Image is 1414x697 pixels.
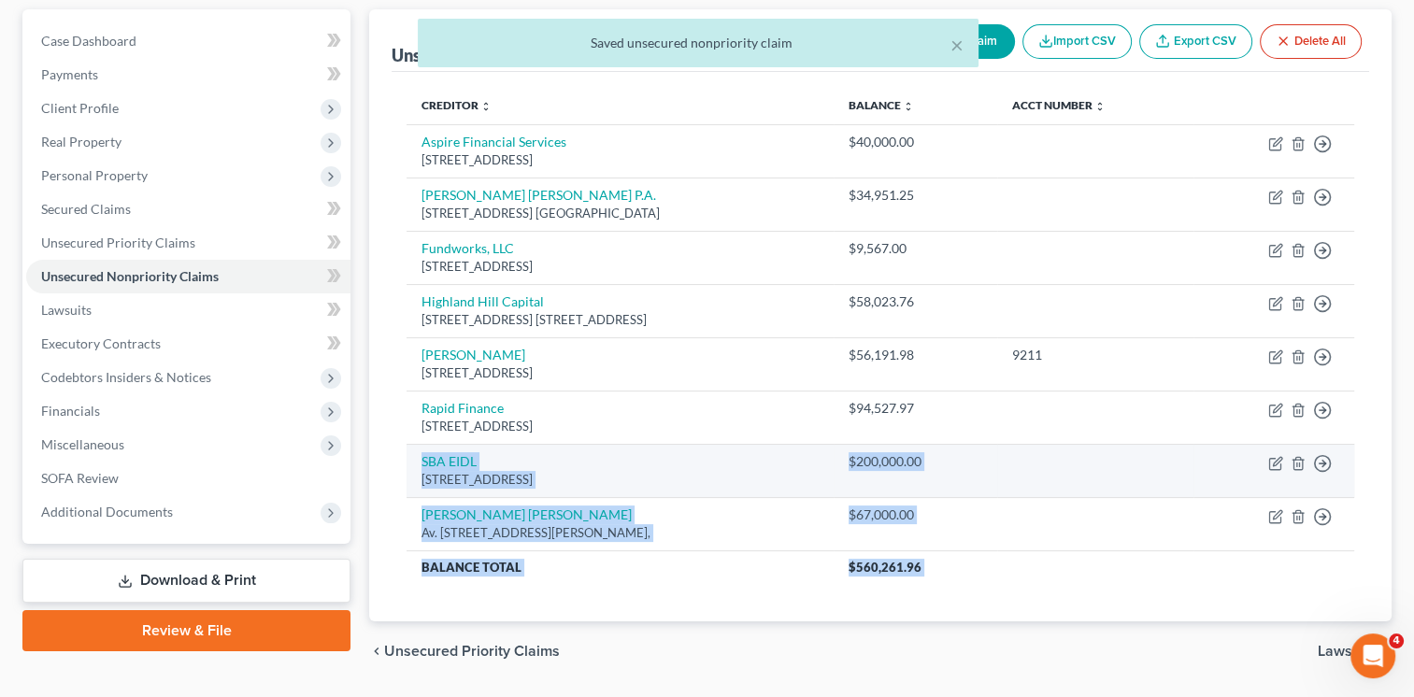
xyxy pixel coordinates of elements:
[421,471,819,489] div: [STREET_ADDRESS]
[849,133,982,151] div: $40,000.00
[26,462,350,495] a: SOFA Review
[41,504,173,519] span: Additional Documents
[421,134,566,149] a: Aspire Financial Services
[421,418,819,435] div: [STREET_ADDRESS]
[22,610,350,651] a: Review & File
[1012,346,1178,364] div: 9211
[849,98,914,112] a: Balance unfold_more
[384,644,560,659] span: Unsecured Priority Claims
[41,268,219,284] span: Unsecured Nonpriority Claims
[1389,633,1404,648] span: 4
[849,239,982,258] div: $9,567.00
[433,34,964,52] div: Saved unsecured nonpriority claim
[22,559,350,603] a: Download & Print
[950,34,964,56] button: ×
[26,327,350,361] a: Executory Contracts
[421,151,819,169] div: [STREET_ADDRESS]
[41,134,121,149] span: Real Property
[849,292,982,311] div: $58,023.76
[421,453,477,469] a: SBA EIDL
[421,524,819,542] div: Av. [STREET_ADDRESS][PERSON_NAME],
[41,335,161,351] span: Executory Contracts
[903,101,914,112] i: unfold_more
[421,258,819,276] div: [STREET_ADDRESS]
[421,187,656,203] a: [PERSON_NAME] [PERSON_NAME] P.A.
[26,260,350,293] a: Unsecured Nonpriority Claims
[421,400,504,416] a: Rapid Finance
[421,506,632,522] a: [PERSON_NAME] [PERSON_NAME]
[421,364,819,382] div: [STREET_ADDRESS]
[849,452,982,471] div: $200,000.00
[421,240,514,256] a: Fundworks, LLC
[421,98,492,112] a: Creditor unfold_more
[849,560,921,575] span: $560,261.96
[369,644,384,659] i: chevron_left
[41,167,148,183] span: Personal Property
[480,101,492,112] i: unfold_more
[41,100,119,116] span: Client Profile
[849,399,982,418] div: $94,527.97
[369,644,560,659] button: chevron_left Unsecured Priority Claims
[849,186,982,205] div: $34,951.25
[421,347,525,363] a: [PERSON_NAME]
[849,505,982,524] div: $67,000.00
[849,346,982,364] div: $56,191.98
[41,66,98,82] span: Payments
[41,403,100,419] span: Financials
[26,293,350,327] a: Lawsuits
[1318,644,1392,659] button: Lawsuits chevron_right
[41,436,124,452] span: Miscellaneous
[41,201,131,217] span: Secured Claims
[421,205,819,222] div: [STREET_ADDRESS] [GEOGRAPHIC_DATA]
[1350,633,1395,678] iframe: Intercom live chat
[1094,101,1106,112] i: unfold_more
[1012,98,1106,112] a: Acct Number unfold_more
[41,302,92,318] span: Lawsuits
[407,550,834,584] th: Balance Total
[41,235,195,250] span: Unsecured Priority Claims
[26,226,350,260] a: Unsecured Priority Claims
[41,470,119,486] span: SOFA Review
[1318,644,1377,659] span: Lawsuits
[41,369,211,385] span: Codebtors Insiders & Notices
[421,293,544,309] a: Highland Hill Capital
[421,311,819,329] div: [STREET_ADDRESS] [STREET_ADDRESS]
[26,192,350,226] a: Secured Claims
